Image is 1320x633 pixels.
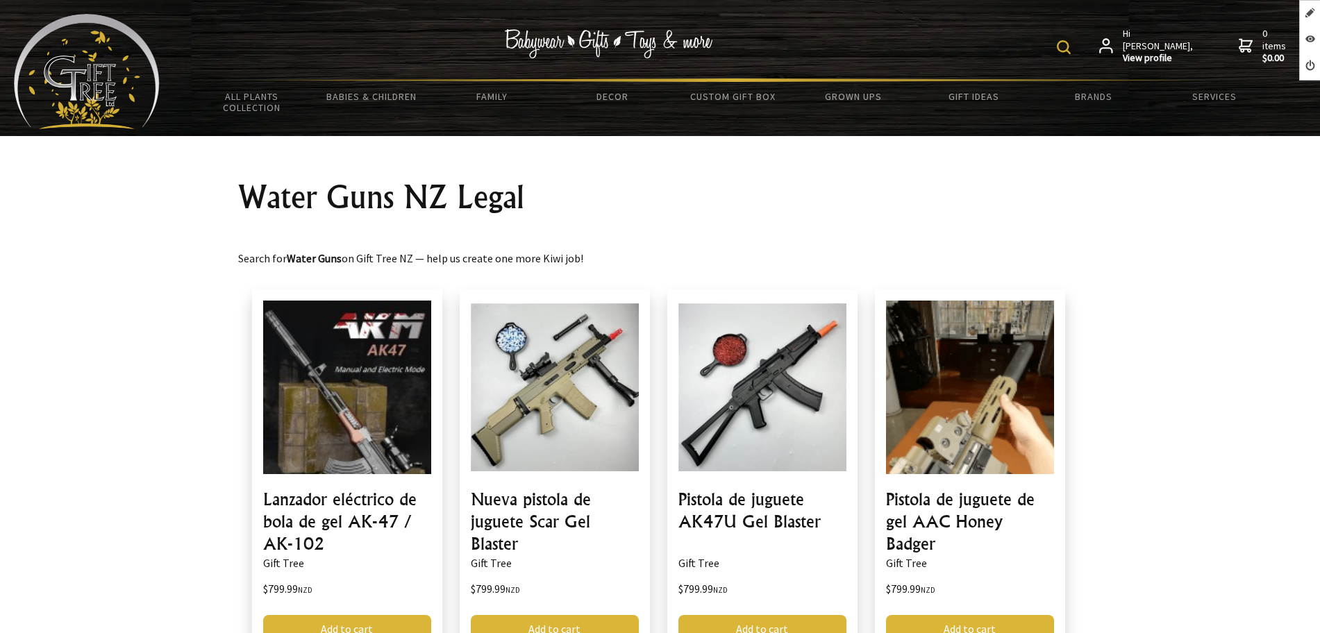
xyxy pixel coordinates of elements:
[1057,40,1071,54] img: product search
[504,29,712,58] img: Babywear - Gifts - Toys & more
[1123,52,1194,65] strong: View profile
[238,233,1083,267] p: Search for on Gift Tree NZ — help us create one more Kiwi job!
[312,82,432,111] a: Babies & Children
[1262,52,1289,65] strong: $0.00
[793,82,913,111] a: Grown Ups
[913,82,1033,111] a: Gift Ideas
[1262,27,1289,65] span: 0 items
[192,82,312,122] a: All Plants Collection
[1123,28,1194,65] span: Hi [PERSON_NAME],
[238,180,1083,214] h1: Water Guns NZ Legal
[1239,28,1289,65] a: 0 items$0.00
[432,82,552,111] a: Family
[1034,82,1154,111] a: Brands
[14,14,160,129] img: Babyware - Gifts - Toys and more...
[287,251,342,265] strong: Water Guns
[1099,28,1194,65] a: Hi [PERSON_NAME],View profile
[673,82,793,111] a: Custom Gift Box
[552,82,672,111] a: Decor
[1154,82,1274,111] a: Services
